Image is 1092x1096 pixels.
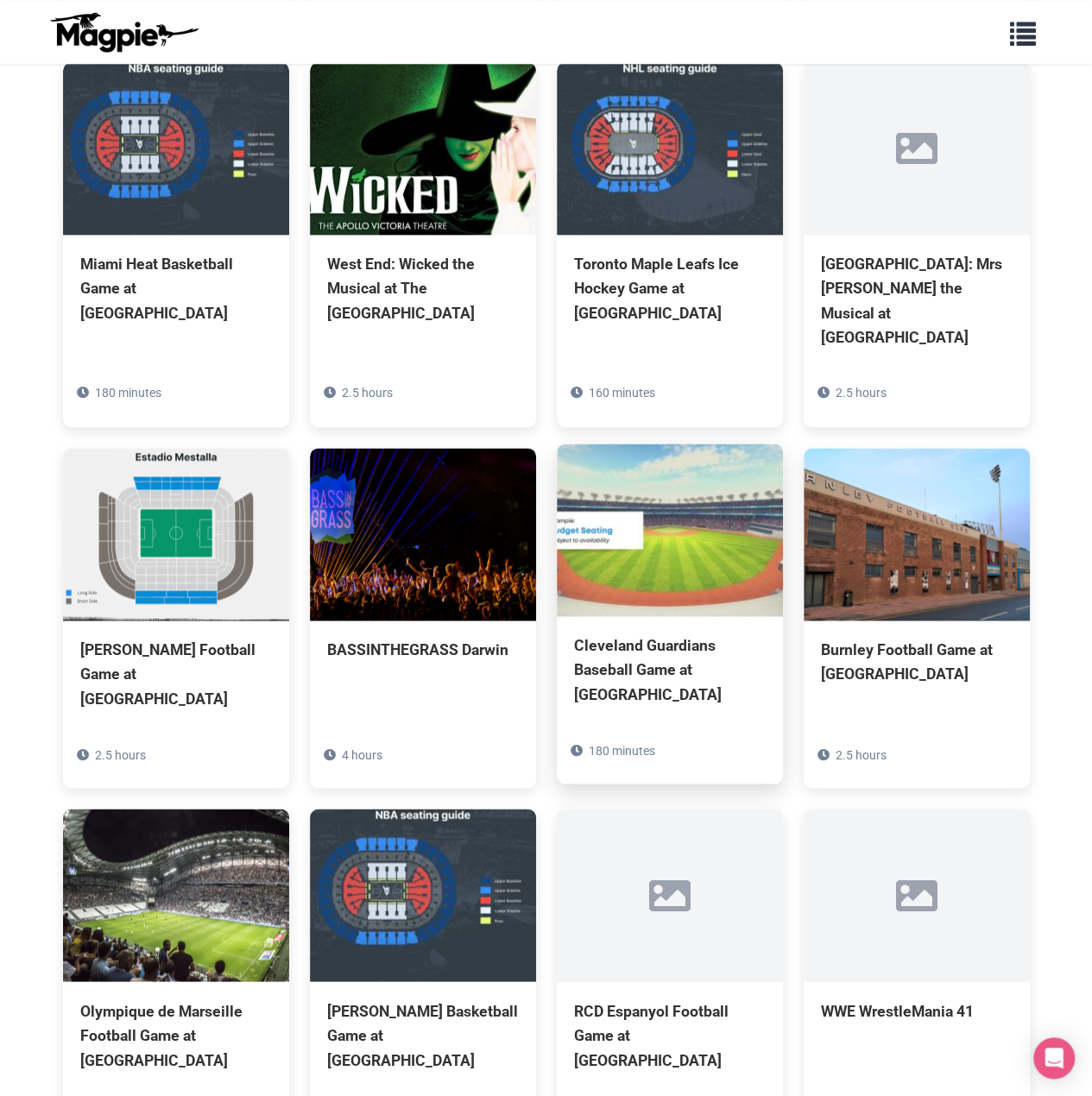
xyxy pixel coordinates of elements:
[836,386,887,400] span: 2.5 hours
[310,62,536,235] img: West End: Wicked the Musical at The Apollo Victoria Theatre
[80,252,272,324] div: Miami Heat Basketball Game at [GEOGRAPHIC_DATA]
[836,747,887,761] span: 2.5 hours
[80,998,272,1071] div: Olympique de Marseille Football Game at [GEOGRAPHIC_DATA]
[310,809,536,981] img: Brooklyn Nets Basketball Game at Barclays Center
[589,386,655,400] span: 160 minutes
[327,998,519,1071] div: [PERSON_NAME] Basketball Game at [GEOGRAPHIC_DATA]
[63,62,289,402] a: Miami Heat Basketball Game at [GEOGRAPHIC_DATA] 180 minutes
[821,998,1013,1023] div: WWE WrestleMania 41
[63,62,289,235] img: Miami Heat Basketball Game at Kaseya Center
[80,638,272,710] div: [PERSON_NAME] Football Game at [GEOGRAPHIC_DATA]
[310,62,536,402] a: West End: Wicked the Musical at The [GEOGRAPHIC_DATA] 2.5 hours
[95,747,146,761] span: 2.5 hours
[63,448,289,788] a: [PERSON_NAME] Football Game at [GEOGRAPHIC_DATA] 2.5 hours
[574,998,766,1071] div: RCD Espanyol Football Game at [GEOGRAPHIC_DATA]
[63,448,289,620] img: Valencia CF Football Game at La Mestalla
[821,638,1013,686] div: Burnley Football Game at [GEOGRAPHIC_DATA]
[342,747,382,761] span: 4 hours
[589,743,655,757] span: 180 minutes
[327,638,519,662] div: BASSINTHEGRASS Darwin
[310,448,536,740] a: BASSINTHEGRASS Darwin 4 hours
[342,386,393,400] span: 2.5 hours
[46,11,201,53] img: logo-ab69f6fb50320c5b225c76a69d11143b.png
[804,448,1030,620] img: Burnley Football Game at Turf Moor
[574,633,766,706] div: Cleveland Guardians Baseball Game at [GEOGRAPHIC_DATA]
[1033,1037,1075,1079] div: Open Intercom Messenger
[804,448,1030,764] a: Burnley Football Game at [GEOGRAPHIC_DATA] 2.5 hours
[95,386,161,400] span: 180 minutes
[557,62,783,235] img: Toronto Maple Leafs Ice Hockey Game at Scotiabank Arena
[821,252,1013,350] div: [GEOGRAPHIC_DATA]: Mrs [PERSON_NAME] the Musical at [GEOGRAPHIC_DATA]
[327,252,519,324] div: West End: Wicked the Musical at The [GEOGRAPHIC_DATA]
[310,448,536,620] img: BASSINTHEGRASS Darwin
[574,252,766,324] div: Toronto Maple Leafs Ice Hockey Game at [GEOGRAPHIC_DATA]
[557,444,783,784] a: Cleveland Guardians Baseball Game at [GEOGRAPHIC_DATA] 180 minutes
[63,809,289,981] img: Olympique de Marseille Football Game at Stade Vélodrome
[557,444,783,616] img: Cleveland Guardians Baseball Game at Progressive Field
[804,62,1030,427] a: [GEOGRAPHIC_DATA]: Mrs [PERSON_NAME] the Musical at [GEOGRAPHIC_DATA] 2.5 hours
[557,62,783,402] a: Toronto Maple Leafs Ice Hockey Game at [GEOGRAPHIC_DATA] 160 minutes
